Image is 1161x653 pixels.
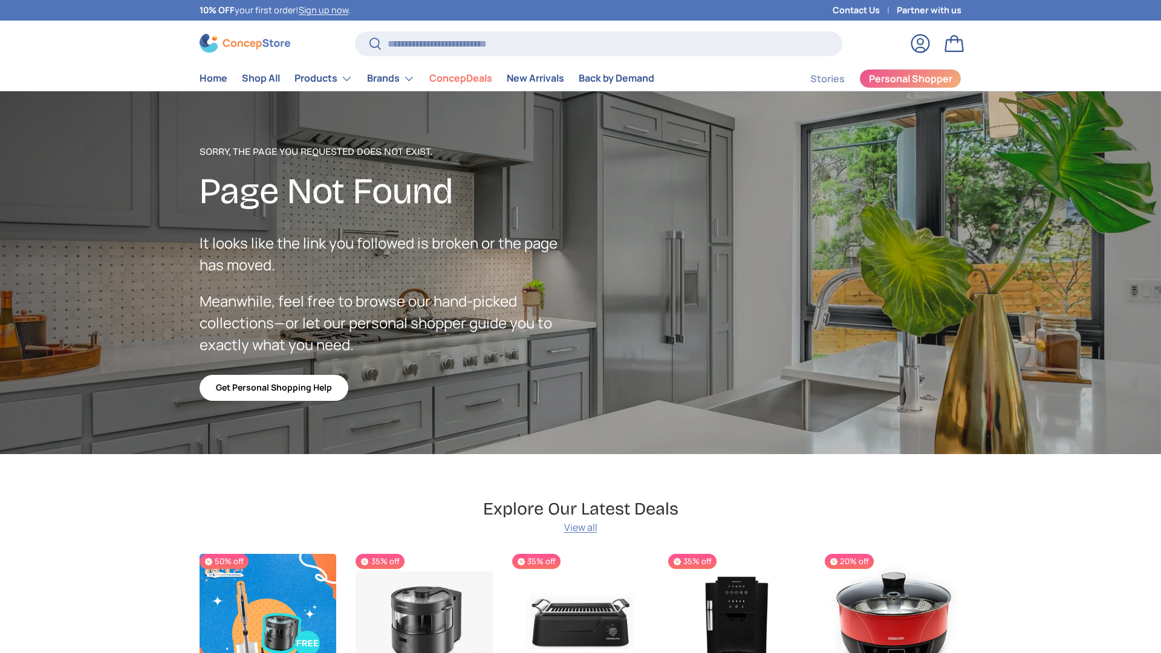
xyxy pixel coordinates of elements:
a: Contact Us [833,4,897,17]
span: Personal Shopper [869,74,952,83]
span: 50% off [200,554,249,569]
span: 35% off [668,554,717,569]
p: Sorry, the page you requested does not exist. [200,145,580,159]
a: Shop All [242,67,280,90]
p: your first order! . [200,4,351,17]
a: View all [564,520,597,534]
span: 35% off [356,554,404,569]
a: Products [294,67,353,91]
h2: Page Not Found [200,169,580,214]
a: Home [200,67,227,90]
h2: Explore Our Latest Deals [483,498,678,520]
span: 35% off [512,554,561,569]
a: Partner with us [897,4,961,17]
a: Personal Shopper [859,69,961,88]
a: Sign up now [299,4,348,16]
span: 20% off [825,554,874,569]
a: Brands [367,67,415,91]
nav: Secondary [781,67,961,91]
a: ConcepDeals [429,67,492,90]
a: New Arrivals [507,67,564,90]
p: Meanwhile, feel free to browse our hand-picked collections—or let our personal shopper guide you ... [200,290,580,356]
nav: Primary [200,67,654,91]
img: ConcepStore [200,34,290,53]
a: Get Personal Shopping Help [200,375,348,401]
p: It looks like the link you followed is broken or the page has moved. [200,232,580,276]
summary: Products [287,67,360,91]
a: Back by Demand [579,67,654,90]
strong: 10% OFF [200,4,235,16]
summary: Brands [360,67,422,91]
a: Stories [810,67,845,91]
